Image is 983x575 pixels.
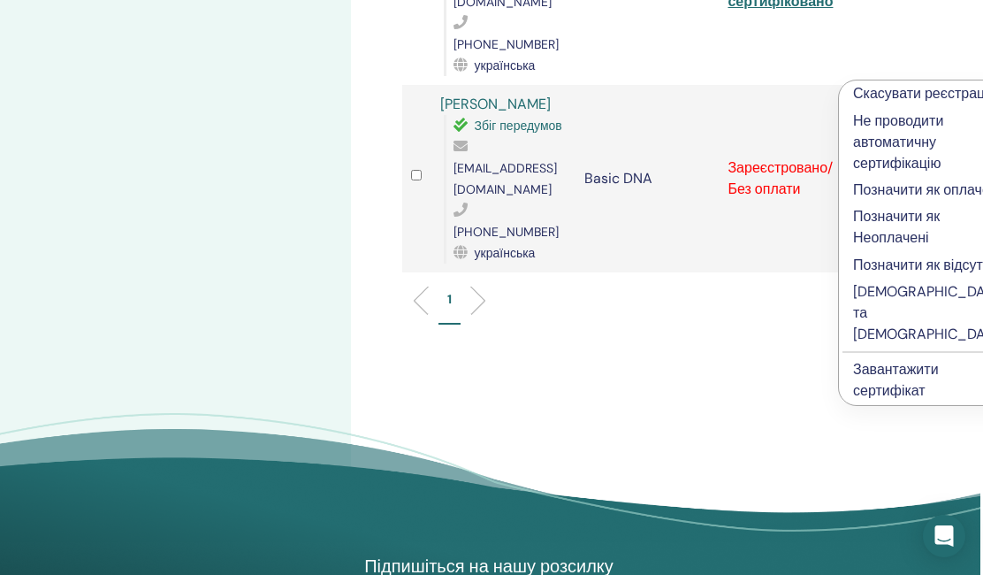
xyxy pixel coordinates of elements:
span: українська [475,245,536,261]
a: Завантажити сертифікат [853,360,939,400]
span: [PHONE_NUMBER] [453,224,559,240]
span: [PHONE_NUMBER] [453,36,559,52]
span: українська [475,57,536,73]
a: [PERSON_NAME] [440,95,551,113]
span: Збіг передумов [475,118,562,134]
span: [EMAIL_ADDRESS][DOMAIN_NAME] [453,160,557,197]
div: Open Intercom Messenger [923,515,965,557]
td: Basic DNA [575,85,720,272]
p: 1 [447,290,452,309]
